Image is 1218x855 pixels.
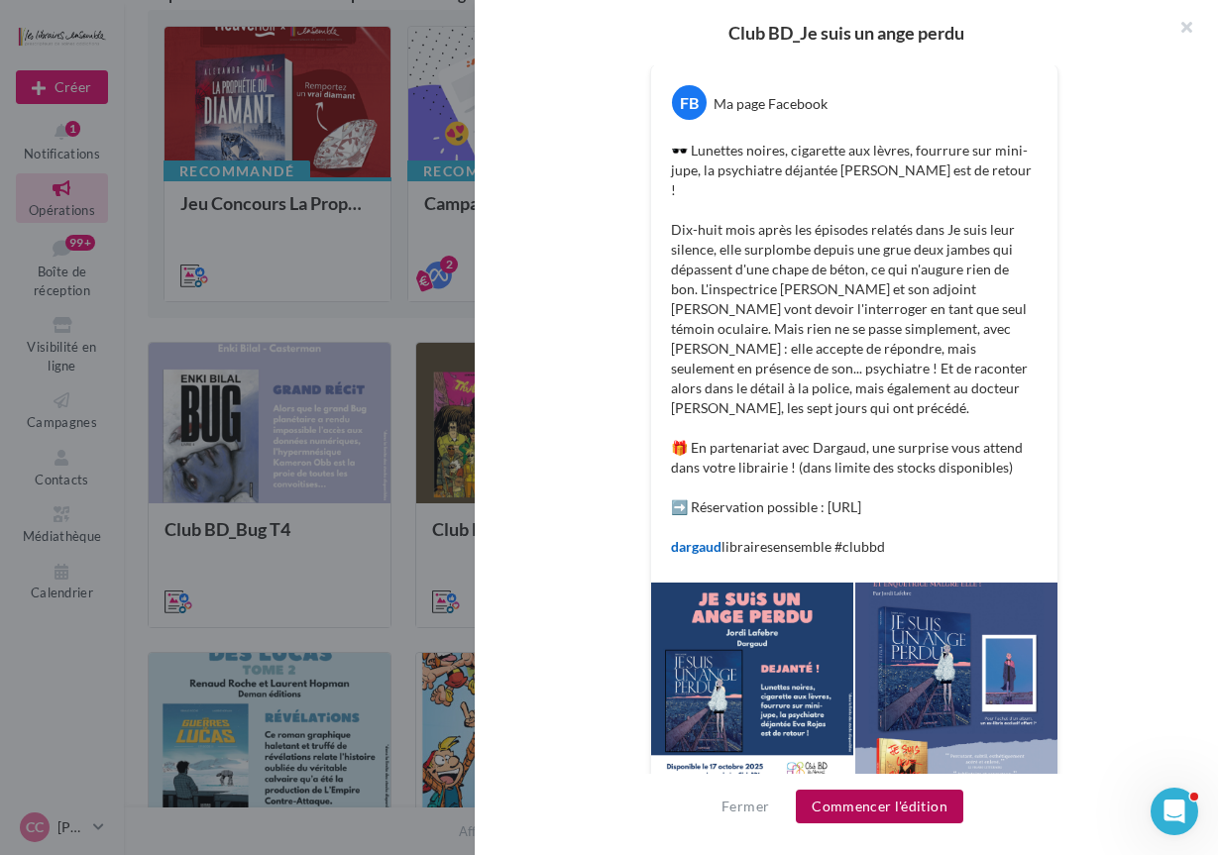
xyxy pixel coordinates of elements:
[671,538,721,555] span: dargaud
[796,790,963,823] button: Commencer l'édition
[714,94,828,114] div: Ma page Facebook
[714,795,777,818] button: Fermer
[672,85,707,120] div: FB
[506,24,1186,42] div: Club BD_Je suis un ange perdu
[671,141,1038,557] p: 🕶️ Lunettes noires, cigarette aux lèvres, fourrure sur mini-jupe, la psychiatre déjantée [PERSON_...
[1151,788,1198,835] iframe: Intercom live chat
